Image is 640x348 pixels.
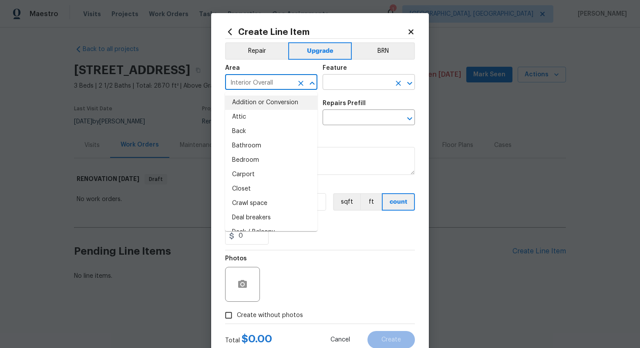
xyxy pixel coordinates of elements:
[225,211,317,225] li: Deal breakers
[306,77,318,89] button: Close
[225,96,317,110] li: Addition or Conversion
[360,193,382,211] button: ft
[237,311,303,320] span: Create without photos
[381,337,401,343] span: Create
[225,256,247,262] h5: Photos
[225,153,317,167] li: Bedroom
[242,334,272,344] span: $ 0.00
[404,77,416,89] button: Open
[225,124,317,139] li: Back
[352,42,415,60] button: BRN
[225,110,317,124] li: Attic
[323,100,366,106] h5: Repairs Prefill
[225,196,317,211] li: Crawl space
[404,113,416,125] button: Open
[225,27,407,37] h2: Create Line Item
[225,139,317,153] li: Bathroom
[225,182,317,196] li: Closet
[330,337,350,343] span: Cancel
[225,65,240,71] h5: Area
[382,193,415,211] button: count
[225,42,288,60] button: Repair
[295,77,307,89] button: Clear
[225,334,272,345] div: Total
[288,42,352,60] button: Upgrade
[392,77,404,89] button: Clear
[225,225,317,239] li: Deck / Balcony
[225,167,317,182] li: Carport
[333,193,360,211] button: sqft
[323,65,347,71] h5: Feature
